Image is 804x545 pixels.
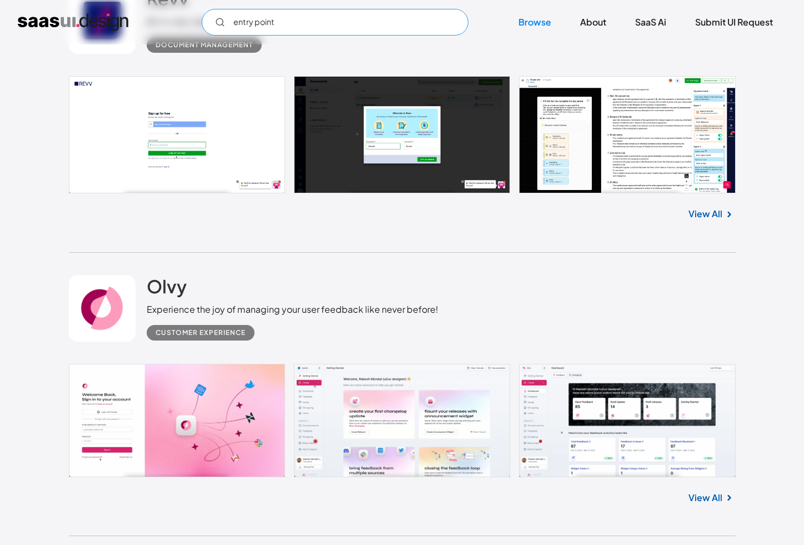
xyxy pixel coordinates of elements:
[156,38,253,52] div: Document Management
[147,275,187,297] h2: Olvy
[156,326,246,339] div: Customer Experience
[18,13,128,31] a: home
[202,9,468,36] input: Search UI designs you're looking for...
[147,303,438,316] div: Experience the joy of managing your user feedback like never before!
[688,491,722,504] a: View All
[147,275,187,303] a: Olvy
[202,9,468,36] form: Email Form
[682,10,786,34] a: Submit UI Request
[688,207,722,221] a: View All
[567,10,620,34] a: About
[622,10,680,34] a: SaaS Ai
[505,10,565,34] a: Browse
